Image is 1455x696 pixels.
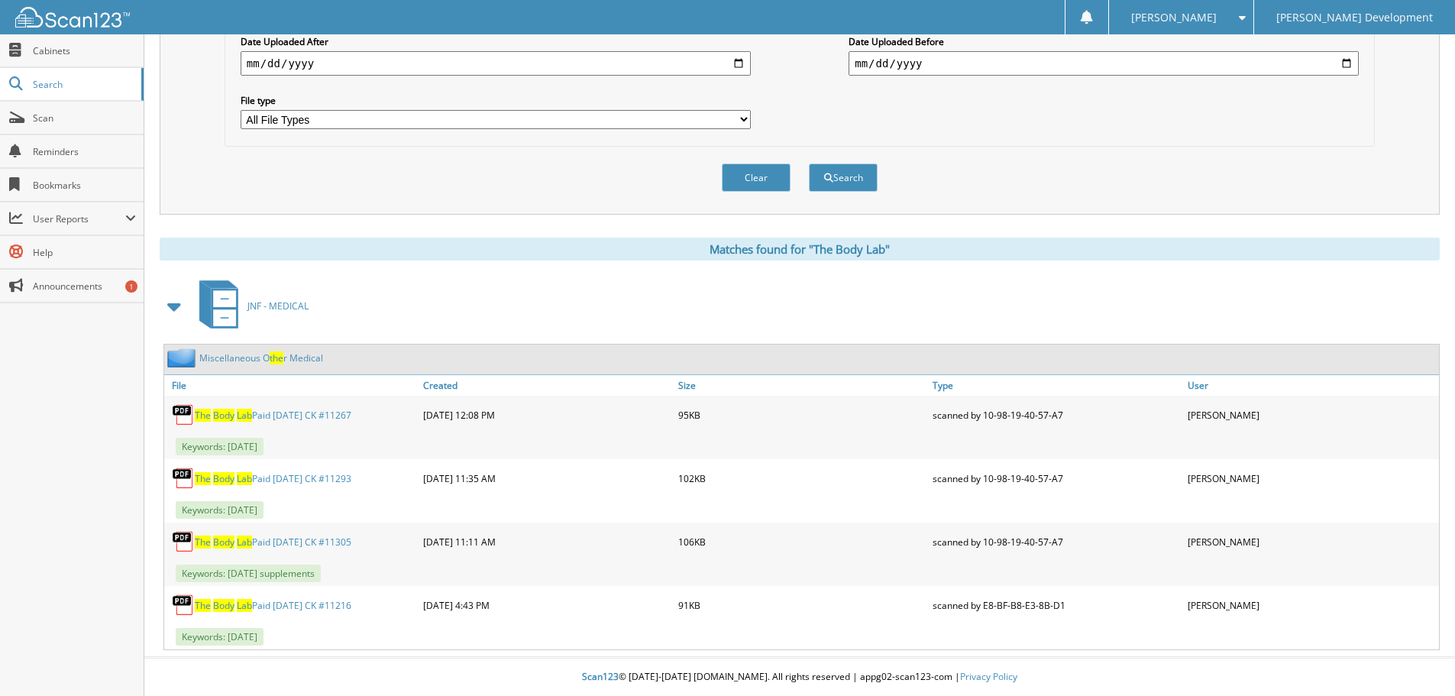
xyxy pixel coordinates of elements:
div: 106KB [674,526,930,557]
span: Reminders [33,145,136,158]
span: Body [213,536,234,549]
div: 1 [125,280,137,293]
span: Bookmarks [33,179,136,192]
img: scan123-logo-white.svg [15,7,130,28]
img: PDF.png [172,467,195,490]
span: Keywords: [DATE] supplements [176,565,321,582]
div: [DATE] 11:35 AM [419,463,674,494]
a: Type [929,375,1184,396]
img: PDF.png [172,594,195,617]
label: Date Uploaded After [241,35,751,48]
a: Miscellaneous Other Medical [199,351,323,364]
div: 91KB [674,590,930,620]
a: Size [674,375,930,396]
span: Body [213,472,234,485]
input: start [241,51,751,76]
a: The Body LabPaid [DATE] CK #11305 [195,536,351,549]
a: User [1184,375,1439,396]
span: Lab [237,472,252,485]
button: Search [809,163,878,192]
div: [PERSON_NAME] [1184,590,1439,620]
div: 95KB [674,400,930,430]
div: [DATE] 11:11 AM [419,526,674,557]
span: Body [213,599,234,612]
span: the [270,351,283,364]
span: The [195,472,211,485]
div: [PERSON_NAME] [1184,526,1439,557]
span: Keywords: [DATE] [176,438,264,455]
div: 102KB [674,463,930,494]
a: The Body LabPaid [DATE] CK #11216 [195,599,351,612]
span: JNF - MEDICAL [247,299,309,312]
div: [PERSON_NAME] [1184,400,1439,430]
span: Help [33,246,136,259]
div: scanned by 10-98-19-40-57-A7 [929,526,1184,557]
span: Scan [33,112,136,125]
span: [PERSON_NAME] Development [1276,13,1433,22]
div: © [DATE]-[DATE] [DOMAIN_NAME]. All rights reserved | appg02-scan123-com | [144,659,1455,696]
a: Created [419,375,674,396]
label: File type [241,94,751,107]
span: Scan123 [582,670,619,683]
span: The [195,536,211,549]
div: [DATE] 12:08 PM [419,400,674,430]
div: [DATE] 4:43 PM [419,590,674,620]
span: The [195,599,211,612]
span: Lab [237,599,252,612]
span: Lab [237,409,252,422]
input: end [849,51,1359,76]
a: Privacy Policy [960,670,1017,683]
span: [PERSON_NAME] [1131,13,1217,22]
div: Matches found for "The Body Lab" [160,238,1440,261]
span: Announcements [33,280,136,293]
img: PDF.png [172,530,195,553]
span: Search [33,78,134,91]
span: Keywords: [DATE] [176,501,264,519]
a: File [164,375,419,396]
span: Keywords: [DATE] [176,628,264,646]
span: Cabinets [33,44,136,57]
button: Clear [722,163,791,192]
a: The Body LabPaid [DATE] CK #11293 [195,472,351,485]
span: Body [213,409,234,422]
div: scanned by E8-BF-B8-E3-8B-D1 [929,590,1184,620]
div: [PERSON_NAME] [1184,463,1439,494]
span: Lab [237,536,252,549]
div: scanned by 10-98-19-40-57-A7 [929,400,1184,430]
div: scanned by 10-98-19-40-57-A7 [929,463,1184,494]
span: User Reports [33,212,125,225]
a: JNF - MEDICAL [190,276,309,336]
a: The Body LabPaid [DATE] CK #11267 [195,409,351,422]
span: The [195,409,211,422]
label: Date Uploaded Before [849,35,1359,48]
img: folder2.png [167,348,199,367]
img: PDF.png [172,403,195,426]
